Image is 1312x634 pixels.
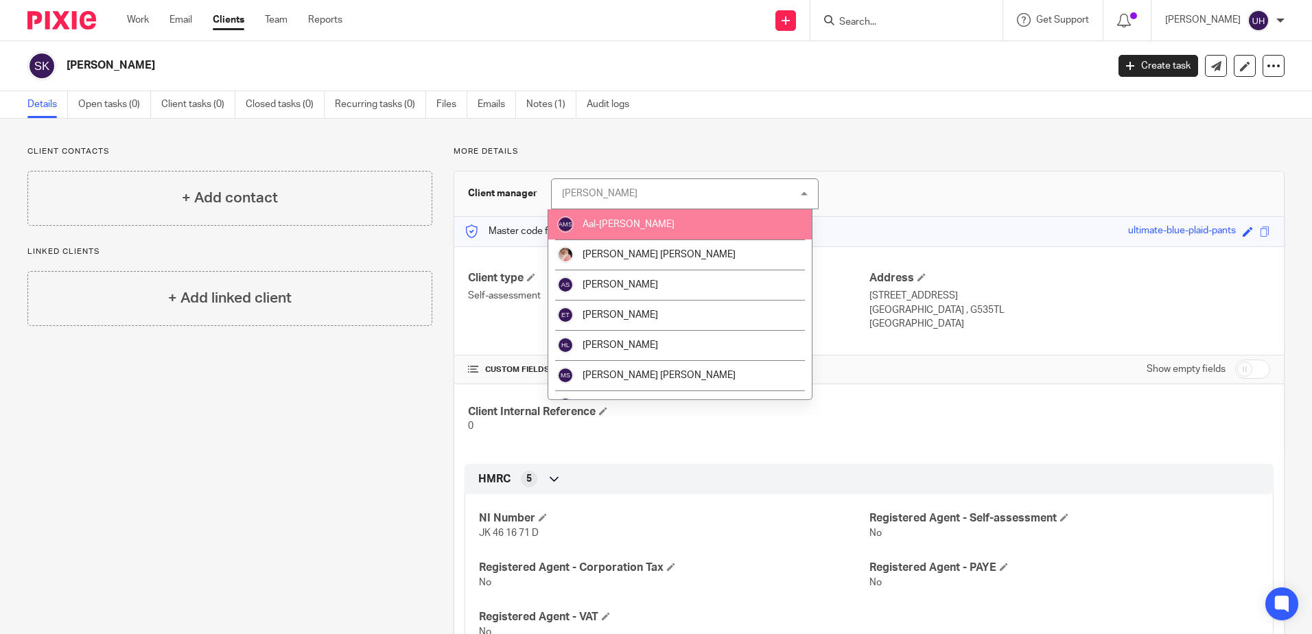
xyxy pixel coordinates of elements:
[27,246,432,257] p: Linked clients
[465,224,701,238] p: Master code for secure communications and files
[265,13,288,27] a: Team
[168,287,292,309] h4: + Add linked client
[246,91,325,118] a: Closed tasks (0)
[557,397,574,414] img: svg%3E
[468,405,869,419] h4: Client Internal Reference
[1128,224,1236,239] div: ultimate-blue-plaid-pants
[1118,55,1198,77] a: Create task
[468,187,537,200] h3: Client manager
[27,146,432,157] p: Client contacts
[478,472,511,486] span: HMRC
[838,16,961,29] input: Search
[479,528,539,538] span: JK 46 16 71 D
[557,337,574,353] img: svg%3E
[869,578,882,587] span: No
[1147,362,1226,376] label: Show empty fields
[557,277,574,293] img: svg%3E
[78,91,151,118] a: Open tasks (0)
[869,511,1259,526] h4: Registered Agent - Self-assessment
[468,364,869,375] h4: CUSTOM FIELDS
[169,13,192,27] a: Email
[67,58,891,73] h2: [PERSON_NAME]
[583,371,736,380] span: [PERSON_NAME] [PERSON_NAME]
[869,303,1270,317] p: [GEOGRAPHIC_DATA] , G535TL
[335,91,426,118] a: Recurring tasks (0)
[557,307,574,323] img: svg%3E
[479,610,869,624] h4: Registered Agent - VAT
[468,289,869,303] p: Self-assessment
[869,561,1259,575] h4: Registered Agent - PAYE
[557,216,574,233] img: svg%3E
[27,11,96,30] img: Pixie
[583,220,675,229] span: Aal-[PERSON_NAME]
[468,271,869,285] h4: Client type
[869,271,1270,285] h4: Address
[161,91,235,118] a: Client tasks (0)
[468,421,473,431] span: 0
[127,13,149,27] a: Work
[308,13,342,27] a: Reports
[1247,10,1269,32] img: svg%3E
[1036,15,1089,25] span: Get Support
[526,472,532,486] span: 5
[1165,13,1241,27] p: [PERSON_NAME]
[182,187,278,209] h4: + Add contact
[869,317,1270,331] p: [GEOGRAPHIC_DATA]
[869,528,882,538] span: No
[583,310,658,320] span: [PERSON_NAME]
[479,511,869,526] h4: NI Number
[557,246,574,263] img: Snapchat-630390547_1.png
[454,146,1285,157] p: More details
[27,51,56,80] img: svg%3E
[526,91,576,118] a: Notes (1)
[583,340,658,350] span: [PERSON_NAME]
[479,578,491,587] span: No
[557,367,574,384] img: svg%3E
[583,250,736,259] span: [PERSON_NAME] [PERSON_NAME]
[436,91,467,118] a: Files
[213,13,244,27] a: Clients
[27,91,68,118] a: Details
[869,289,1270,303] p: [STREET_ADDRESS]
[478,91,516,118] a: Emails
[587,91,640,118] a: Audit logs
[479,561,869,575] h4: Registered Agent - Corporation Tax
[562,189,637,198] div: [PERSON_NAME]
[583,280,658,290] span: [PERSON_NAME]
